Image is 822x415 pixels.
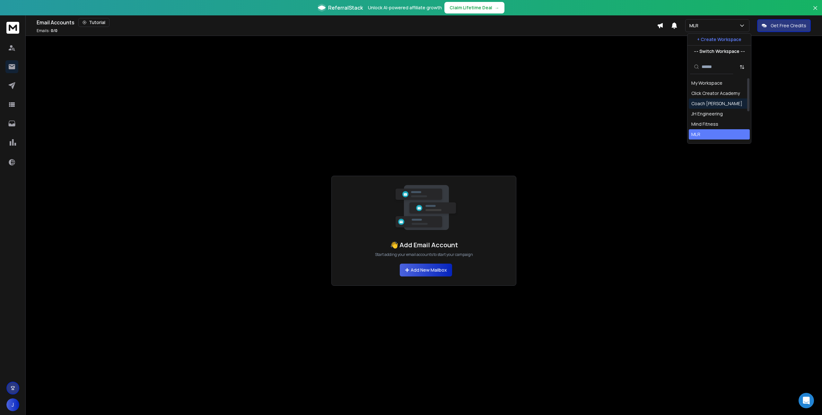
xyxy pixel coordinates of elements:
[691,141,724,148] div: Moirai Creation
[691,100,742,107] div: Coach [PERSON_NAME]
[691,111,723,117] div: JH Engineering
[799,393,814,408] div: Open Intercom Messenger
[444,2,504,13] button: Claim Lifetime Deal→
[368,4,442,11] p: Unlock AI-powered affiliate growth
[51,28,57,33] span: 0 / 0
[697,36,741,43] p: + Create Workspace
[736,61,748,73] button: Sort by Sort A-Z
[328,4,363,12] span: ReferralStack
[375,252,473,257] p: Start adding your email accounts to start your campaign
[771,22,806,29] p: Get Free Credits
[78,18,109,27] button: Tutorial
[6,398,19,411] button: J
[691,131,700,138] div: MLR
[390,241,458,250] h1: 👋 Add Email Account
[811,4,819,19] button: Close banner
[400,264,452,276] button: Add New Mailbox
[757,19,811,32] button: Get Free Credits
[689,22,701,29] p: MLR
[495,4,499,11] span: →
[687,34,751,45] button: + Create Workspace
[37,18,657,27] div: Email Accounts
[691,121,718,127] div: Mind Fitness
[691,80,722,86] div: My Workspace
[694,48,745,55] p: --- Switch Workspace ---
[37,28,57,33] p: Emails :
[691,90,740,97] div: Click Creator Academy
